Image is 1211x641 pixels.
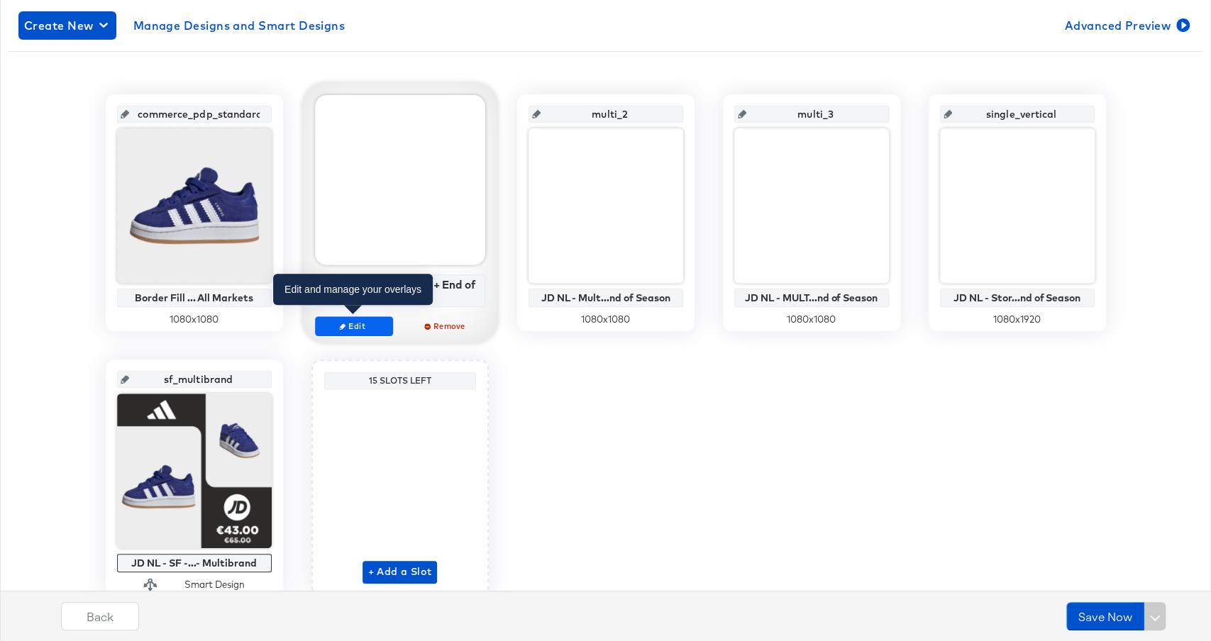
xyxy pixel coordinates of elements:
span: Advanced Preview [1064,16,1187,35]
span: Remove [413,320,478,331]
div: JD NL - Stor...nd of Season [944,292,1091,303]
div: Smart Design [184,578,245,591]
span: Edit [321,320,386,331]
span: Create New [24,16,111,35]
button: Edit [315,316,393,336]
button: Remove [407,316,485,336]
div: JD NL - Mult...nd of Season [532,292,680,303]
button: Advanced Preview [1058,11,1193,40]
div: Border Fill ... All Markets [121,292,268,303]
button: Create New [18,11,116,40]
button: Back [61,602,139,630]
div: 1080 x 1080 [734,313,889,326]
div: 1080 x 1080 [529,313,683,326]
button: Manage Designs and Smart Designs [128,11,351,40]
button: + Add a Slot [363,561,438,584]
span: Manage Designs and Smart Designs [133,16,345,35]
div: 15 Slots Left [328,375,472,386]
span: + Add a Slot [368,563,432,581]
div: JD NL - MULT...nd of Season [738,292,885,303]
div: JD NL - SF -...- Multibrand [121,557,268,569]
div: JD NL - Single - BAU + End of Season [319,278,481,303]
button: Save Now [1066,602,1144,630]
div: 1080 x 1080 [117,313,272,326]
div: 1080 x 1920 [940,313,1095,326]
